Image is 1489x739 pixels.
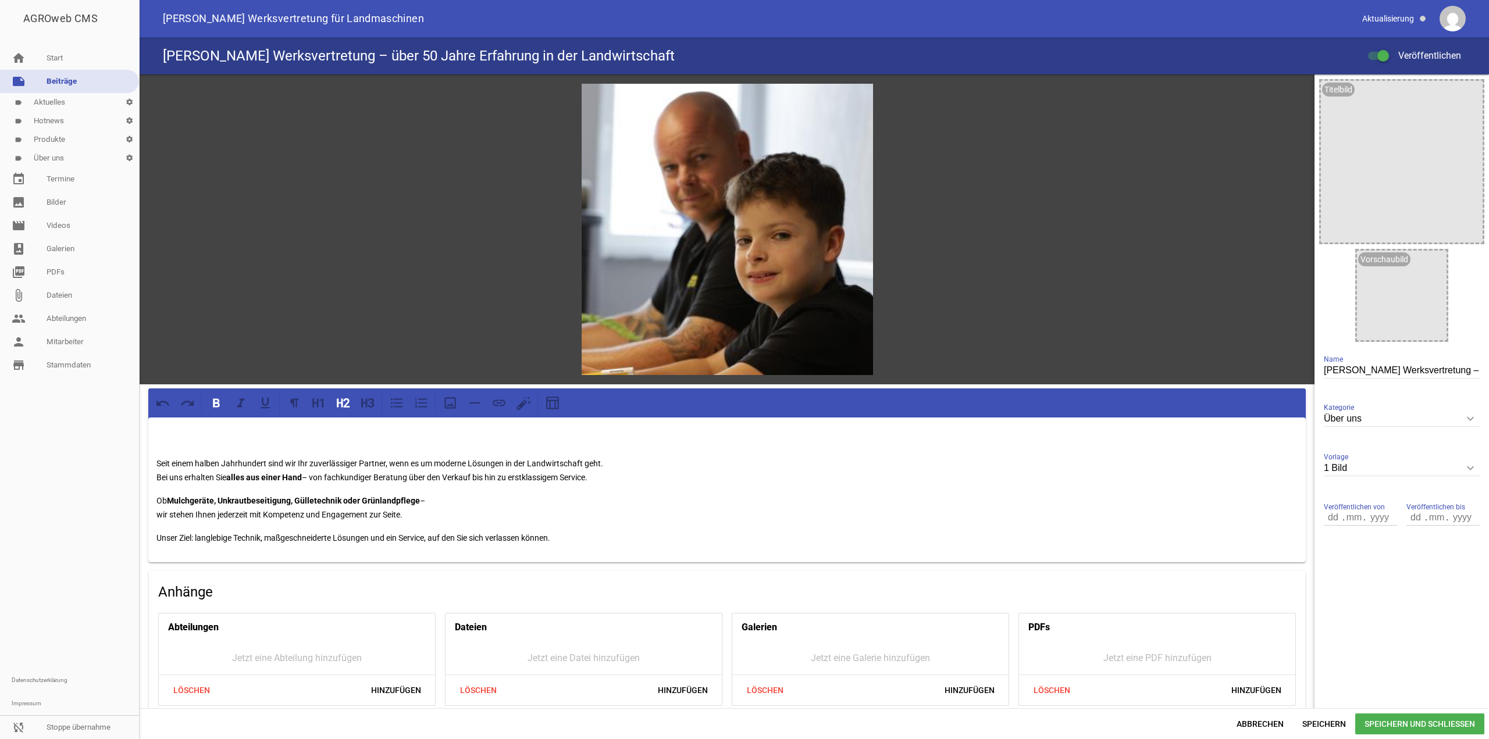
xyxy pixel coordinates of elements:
[163,680,219,701] span: Löschen
[1358,252,1410,266] div: Vorschaubild
[163,13,424,24] span: [PERSON_NAME] Werksvertretung für Landmaschinen
[12,195,26,209] i: image
[120,149,139,167] i: settings
[12,358,26,372] i: store_mall_directory
[737,680,793,701] span: Löschen
[156,456,1298,484] p: Seit einem halben Jahrhundert sind wir Ihr zuverlässiger Partner, wenn es um moderne Lösungen in ...
[168,618,219,637] h4: Abteilungen
[1461,459,1480,477] i: keyboard_arrow_down
[1028,618,1050,637] h4: PDFs
[1384,50,1461,61] span: Veröffentlichen
[120,130,139,149] i: settings
[12,51,26,65] i: home
[742,618,777,637] h4: Galerien
[156,494,1298,522] p: Ob – wir stehen Ihnen jederzeit mit Kompetenz und Engagement zur Seite.
[12,720,26,734] i: sync_disabled
[1324,510,1344,525] input: dd
[1406,510,1426,525] input: dd
[1293,713,1355,734] span: Speichern
[455,618,487,637] h4: Dateien
[12,172,26,186] i: event
[120,93,139,112] i: settings
[163,47,675,65] h4: [PERSON_NAME] Werksvertretung – über 50 Jahre Erfahrung in der Landwirtschaft
[1355,713,1484,734] span: Speichern und Schließen
[446,641,722,674] div: Jetzt eine Datei hinzufügen
[15,136,22,144] i: label
[156,531,1298,545] p: Unser Ziel: langlebige Technik, maßgeschneiderte Lösungen und ein Service, auf den Sie sich verla...
[1227,713,1293,734] span: Abbrechen
[1461,409,1480,428] i: keyboard_arrow_down
[1322,83,1355,97] div: Titelbild
[12,312,26,326] i: people
[12,242,26,256] i: photo_album
[1426,510,1447,525] input: mm
[12,335,26,349] i: person
[1365,510,1394,525] input: yyyy
[1024,680,1080,701] span: Löschen
[15,117,22,125] i: label
[1222,680,1291,701] span: Hinzufügen
[649,680,717,701] span: Hinzufügen
[120,112,139,130] i: settings
[167,496,420,505] strong: Mulchgeräte, Unkrautbeseitigung, Gülletechnik oder Grünlandpflege
[1019,641,1295,674] div: Jetzt eine PDF hinzufügen
[732,641,1009,674] div: Jetzt eine Galerie hinzufügen
[226,473,302,482] strong: alles aus einer Hand
[1406,501,1465,513] span: Veröffentlichen bis
[15,99,22,106] i: label
[1324,501,1385,513] span: Veröffentlichen von
[362,680,430,701] span: Hinzufügen
[159,641,435,674] div: Jetzt eine Abteilung hinzufügen
[12,265,26,279] i: picture_as_pdf
[12,219,26,233] i: movie
[1447,510,1476,525] input: yyyy
[450,680,506,701] span: Löschen
[15,155,22,162] i: label
[158,583,1296,601] h4: Anhänge
[1344,510,1365,525] input: mm
[12,74,26,88] i: note
[12,288,26,302] i: attach_file
[935,680,1004,701] span: Hinzufügen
